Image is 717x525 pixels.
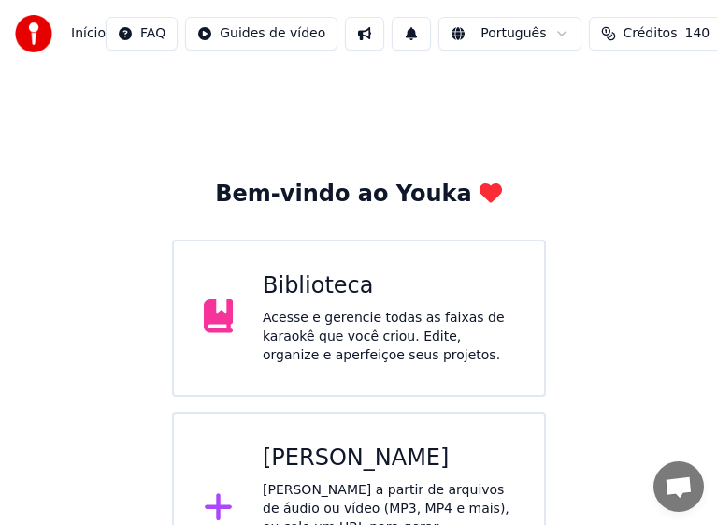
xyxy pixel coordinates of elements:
span: Início [71,24,106,43]
div: Bem-vindo ao Youka [215,180,501,210]
button: FAQ [106,17,178,51]
div: Biblioteca [263,271,514,301]
nav: breadcrumb [71,24,106,43]
div: Bate-papo aberto [653,461,704,512]
span: Créditos [624,24,678,43]
div: Acesse e gerencie todas as faixas de karaokê que você criou. Edite, organize e aperfeiçoe seus pr... [263,309,514,365]
div: [PERSON_NAME] [263,444,514,474]
button: Guides de vídeo [185,17,337,51]
img: youka [15,15,52,52]
span: 140 [684,24,710,43]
